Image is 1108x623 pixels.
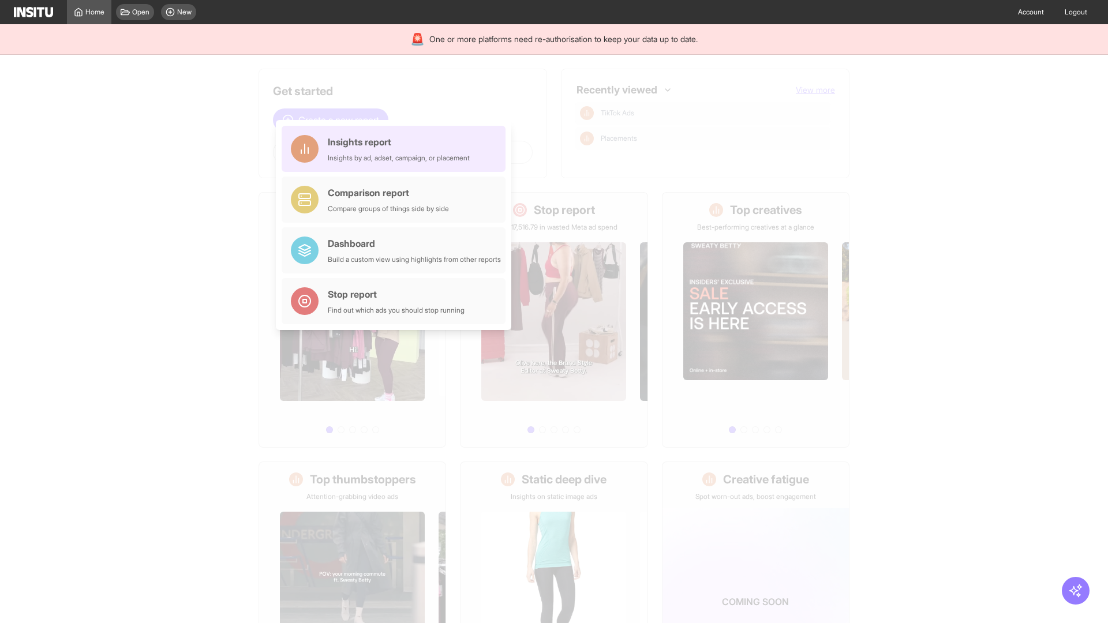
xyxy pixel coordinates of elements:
[328,204,449,213] div: Compare groups of things side by side
[328,306,465,315] div: Find out which ads you should stop running
[410,31,425,47] div: 🚨
[14,7,53,17] img: Logo
[328,255,501,264] div: Build a custom view using highlights from other reports
[328,135,470,149] div: Insights report
[85,7,104,17] span: Home
[177,7,192,17] span: New
[328,186,449,200] div: Comparison report
[429,33,698,45] span: One or more platforms need re-authorisation to keep your data up to date.
[328,287,465,301] div: Stop report
[328,237,501,250] div: Dashboard
[132,7,149,17] span: Open
[328,153,470,163] div: Insights by ad, adset, campaign, or placement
